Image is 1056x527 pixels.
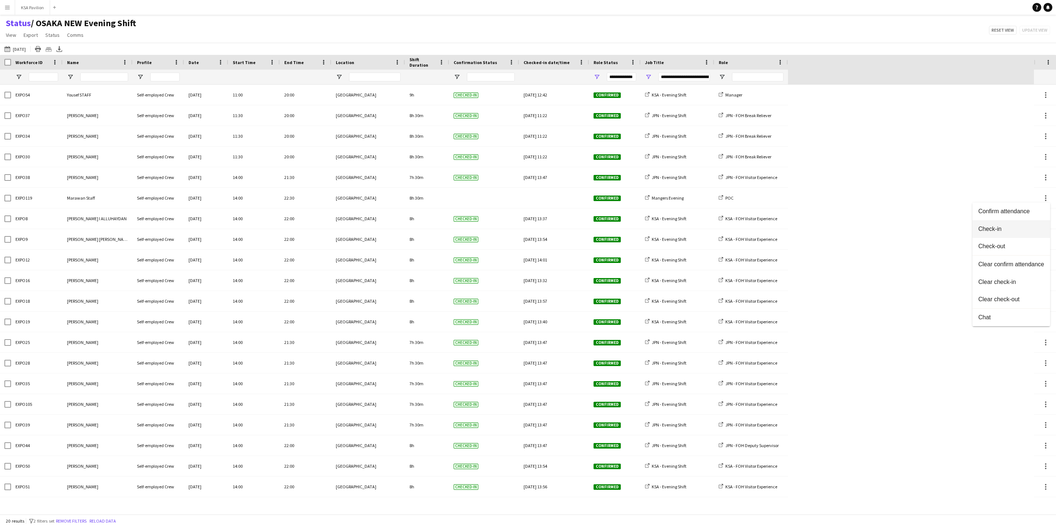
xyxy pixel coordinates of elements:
span: Clear check-out [978,296,1044,303]
button: Clear check-out [972,291,1050,309]
span: Check-out [978,243,1044,250]
span: Check-in [978,226,1044,232]
button: Clear confirm attendance [972,256,1050,273]
span: Clear confirm attendance [978,261,1044,268]
span: Chat [978,314,1044,321]
button: Check-out [972,238,1050,256]
span: Confirm attendance [978,208,1044,215]
span: Clear check-in [978,279,1044,285]
button: Confirm attendance [972,203,1050,220]
button: Clear check-in [972,273,1050,291]
button: Chat [972,309,1050,326]
button: Check-in [972,220,1050,238]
